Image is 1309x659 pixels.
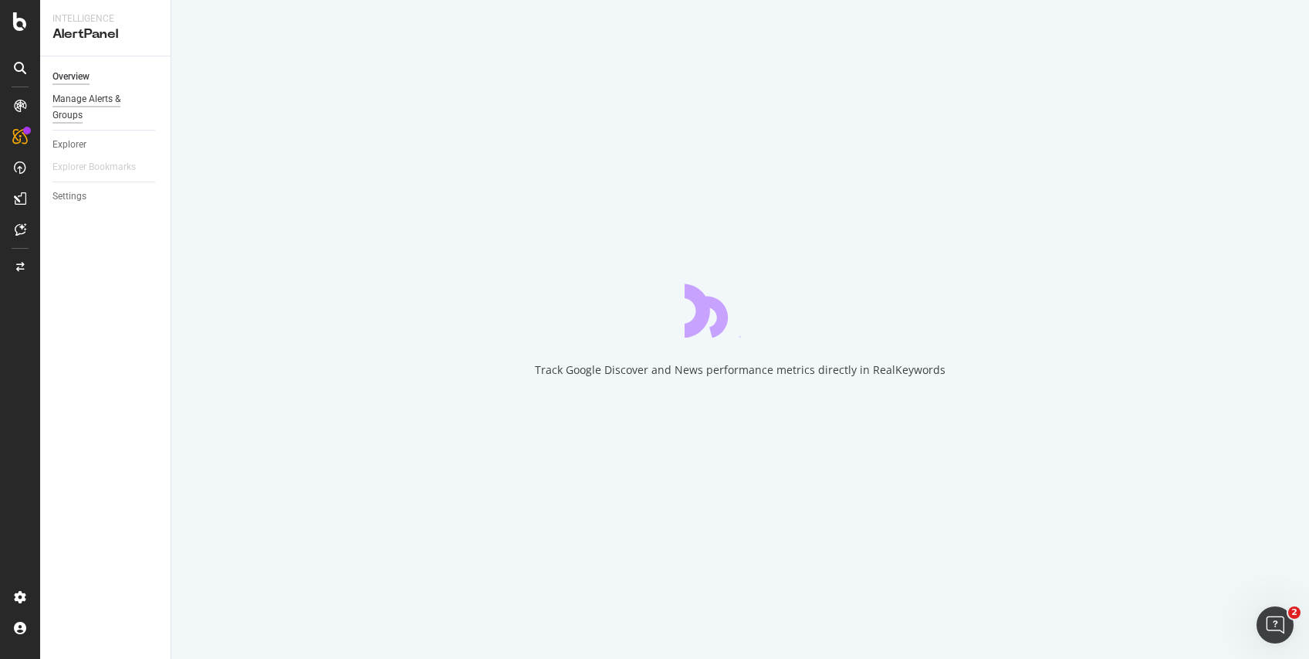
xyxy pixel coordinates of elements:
[52,159,151,175] a: Explorer Bookmarks
[52,159,136,175] div: Explorer Bookmarks
[535,362,945,378] div: Track Google Discover and News performance metrics directly in RealKeywords
[52,25,158,43] div: AlertPanel
[52,137,86,153] div: Explorer
[52,91,145,124] div: Manage Alerts & Groups
[52,189,86,205] div: Settings
[52,69,90,85] div: Overview
[1257,606,1294,644] iframe: Intercom live chat
[52,137,160,153] a: Explorer
[52,69,160,85] a: Overview
[52,189,160,205] a: Settings
[685,282,796,338] div: animation
[52,12,158,25] div: Intelligence
[1288,606,1301,619] span: 2
[52,91,160,124] a: Manage Alerts & Groups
